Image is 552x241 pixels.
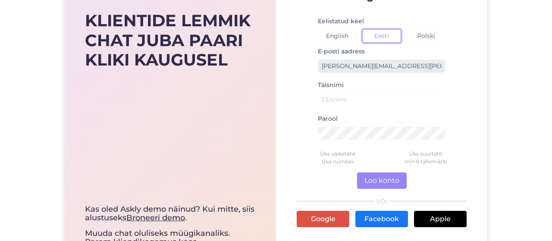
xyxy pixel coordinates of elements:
[318,81,344,90] label: Täisnimi
[318,93,445,106] input: Täisnimi
[294,158,382,166] div: Üks number
[318,114,338,123] label: Parool
[318,29,356,43] button: English
[355,211,408,227] a: Facebook
[294,150,382,158] div: Üks väiketäht
[126,213,185,222] a: Broneeri demo
[362,29,401,43] button: Eesti
[357,172,407,189] button: Loo konto
[375,198,389,204] span: VÕI
[318,59,445,73] input: Sisesta e-posti aadress
[382,158,470,166] div: min 6 tähemärki
[414,211,467,227] a: Apple
[382,150,470,158] div: Üks suurtäht
[407,29,445,43] button: Polski
[85,11,256,70] div: KLIENTIDE LEMMIK CHAT JUBA PAARI KLIKI KAUGUSEL
[297,211,349,227] a: Google
[318,17,364,26] label: Eelistatud keel
[85,205,256,222] div: Kas oled Askly demo näinud? Kui mitte, siis alustuseks .
[318,47,365,56] label: E-posti aadress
